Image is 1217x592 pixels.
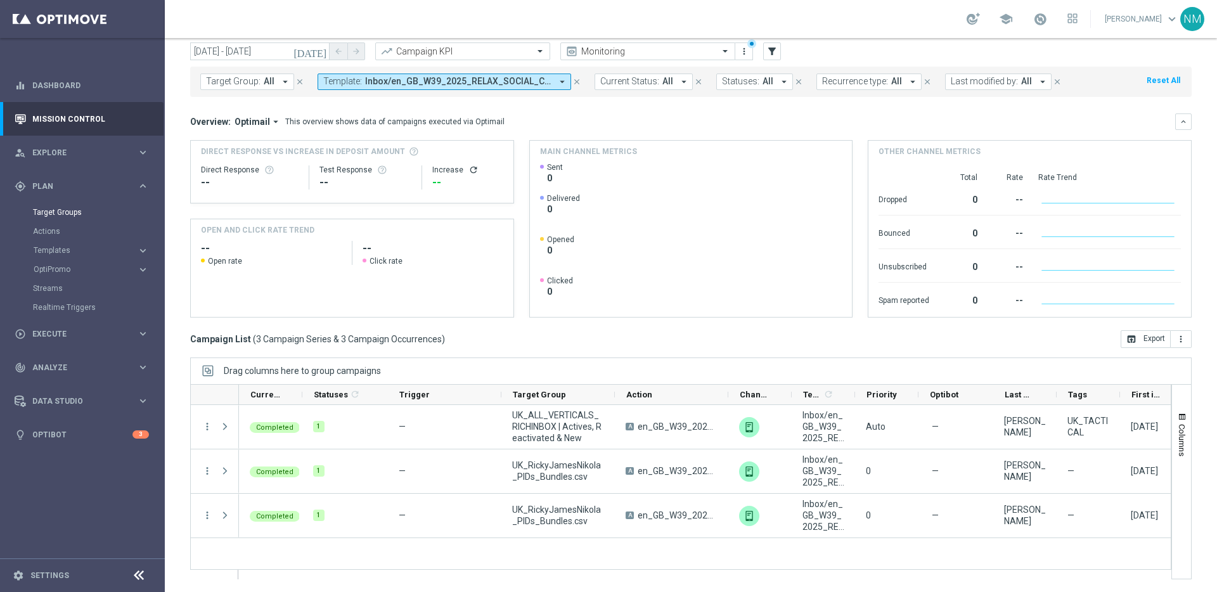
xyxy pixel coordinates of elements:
[693,75,704,89] button: close
[547,235,574,245] span: Opened
[256,468,293,476] span: Completed
[822,76,888,87] span: Recurrence type:
[932,421,939,432] span: —
[201,146,405,157] span: Direct Response VS Increase In Deposit Amount
[32,418,132,451] a: Optibot
[14,363,150,373] button: track_changes Analyze keyboard_arrow_right
[250,421,300,433] colored-tag: Completed
[468,165,479,175] button: refresh
[33,279,164,298] div: Streams
[202,465,213,477] button: more_vert
[399,510,406,520] span: —
[866,421,885,432] span: Auto
[1126,334,1137,344] i: open_in_browser
[201,224,314,236] h4: OPEN AND CLICK RATE TREND
[638,421,718,432] span: en_GB_W39_2025_RELAX_SOCIAL_COMPETITION__NVIP_RI_TAC_GM
[34,266,137,273] div: OptiPromo
[14,329,150,339] button: play_circle_outline Execute keyboard_arrow_right
[944,222,977,242] div: 0
[944,188,977,209] div: 0
[821,387,834,401] span: Calculate column
[190,333,445,345] h3: Campaign List
[32,68,149,102] a: Dashboard
[1131,390,1162,399] span: First in Range
[1180,7,1204,31] div: NM
[250,390,281,399] span: Current Status
[1179,117,1188,126] i: keyboard_arrow_down
[33,245,150,255] button: Templates keyboard_arrow_right
[201,175,299,190] div: --
[14,430,150,440] button: lightbulb Optibot 3
[595,74,693,90] button: Current Status: All arrow_drop_down
[540,146,637,157] h4: Main channel metrics
[739,417,759,437] img: Embedded Messaging
[15,362,26,373] i: track_changes
[190,42,330,60] input: Select date range
[442,333,445,345] span: )
[190,116,231,127] h3: Overview:
[319,165,411,175] div: Test Response
[512,504,604,527] span: UK_RickyJamesNikola_PIDs_Bundles.csv
[363,241,503,256] h2: --
[945,74,1052,90] button: Last modified by: All arrow_drop_down
[1176,334,1186,344] i: more_vert
[638,510,718,521] span: en_GB_W39_2025_RELAX_SOCIAL_COMPETITION__NVIP_RI_TAC_GM
[137,328,149,340] i: keyboard_arrow_right
[512,409,604,444] span: UK_ALL_VERTICALS_RICHINBOX | Actives, Reactivated & New
[32,364,137,371] span: Analyze
[571,75,583,89] button: close
[993,289,1023,309] div: --
[293,46,328,57] i: [DATE]
[137,180,149,192] i: keyboard_arrow_right
[34,247,124,254] span: Templates
[1131,465,1158,477] div: 19 Sep 2025, Friday
[1067,415,1109,438] span: UK_TACTICAL
[202,510,213,521] button: more_vert
[993,188,1023,209] div: --
[1104,10,1180,29] a: [PERSON_NAME]keyboard_arrow_down
[295,77,304,86] i: close
[33,226,132,236] a: Actions
[285,116,505,127] div: This overview shows data of campaigns executed via Optimail
[879,146,981,157] h4: Other channel metrics
[34,266,124,273] span: OptiPromo
[560,42,735,60] ng-select: Monitoring
[572,77,581,86] i: close
[33,260,164,279] div: OptiPromo
[557,76,568,87] i: arrow_drop_down
[32,183,137,190] span: Plan
[256,423,293,432] span: Completed
[33,264,150,274] div: OptiPromo keyboard_arrow_right
[1037,76,1048,87] i: arrow_drop_down
[678,76,690,87] i: arrow_drop_down
[866,466,871,476] span: 0
[352,47,361,56] i: arrow_forward
[15,328,137,340] div: Execute
[547,245,574,256] span: 0
[132,430,149,439] div: 3
[292,42,330,61] button: [DATE]
[739,506,759,526] div: Embedded Messaging
[256,512,293,520] span: Completed
[264,76,274,87] span: All
[512,460,604,482] span: UK_RickyJamesNikola_PIDs_Bundles.csv
[15,147,137,158] div: Explore
[547,276,573,286] span: Clicked
[739,461,759,482] div: Embedded Messaging
[15,362,137,373] div: Analyze
[15,102,149,136] div: Mission Control
[1068,390,1087,399] span: Tags
[33,283,132,293] a: Streams
[319,175,411,190] div: --
[347,42,365,60] button: arrow_forward
[33,298,164,317] div: Realtime Triggers
[1004,504,1046,527] div: Nikola Misotova
[1005,390,1035,399] span: Last Modified By
[14,148,150,158] button: person_search Explore keyboard_arrow_right
[365,76,551,87] span: Inbox/en_GB__20FS_APP_OFFER_OPTIMOVE_VERSION__NVIP_RI_TAC_GM
[380,45,393,58] i: trending_up
[201,241,342,256] h2: --
[1067,510,1074,521] span: —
